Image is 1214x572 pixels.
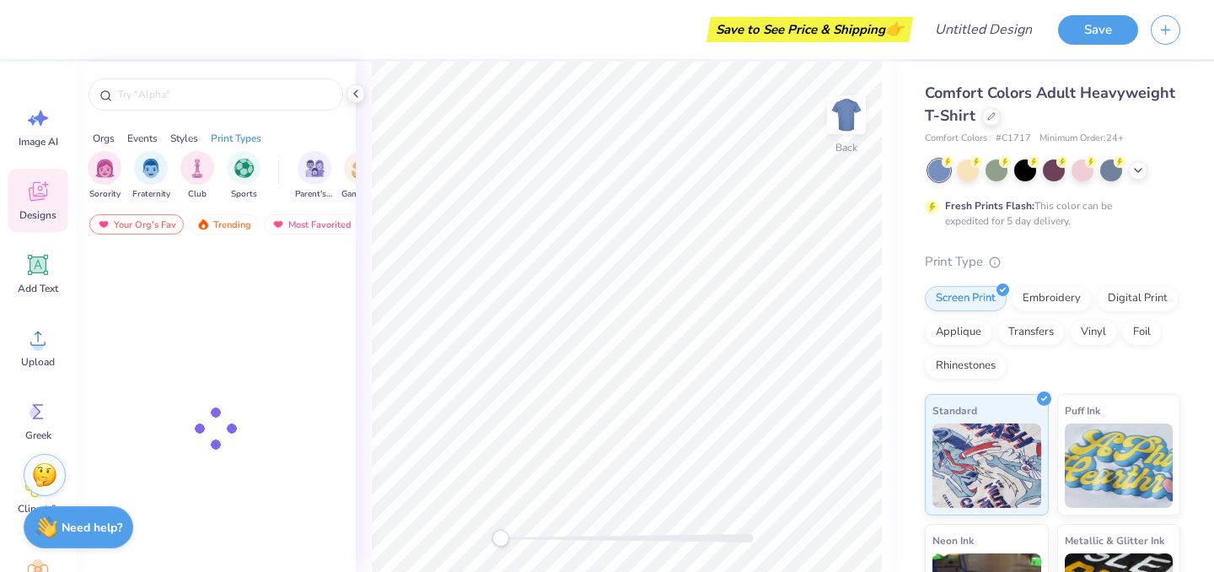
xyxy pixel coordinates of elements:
[21,355,55,369] span: Upload
[93,131,115,146] div: Orgs
[231,188,257,201] span: Sports
[19,208,56,222] span: Designs
[89,188,121,201] span: Sorority
[492,530,509,547] div: Accessibility label
[295,151,334,201] button: filter button
[189,214,259,235] div: Trending
[18,282,58,295] span: Add Text
[1065,424,1174,508] img: Puff Ink
[341,151,380,201] button: filter button
[132,151,170,201] div: filter for Fraternity
[341,188,380,201] span: Game Day
[921,13,1045,46] input: Untitled Design
[830,98,863,132] img: Back
[211,131,261,146] div: Print Types
[88,151,121,201] div: filter for Sorority
[180,151,214,201] div: filter for Club
[885,19,904,39] span: 👉
[271,219,285,230] img: most_fav.gif
[1097,286,1179,311] div: Digital Print
[25,429,51,442] span: Greek
[19,135,58,148] span: Image AI
[352,159,371,178] img: Game Day Image
[997,320,1065,345] div: Transfers
[711,17,909,42] div: Save to See Price & Shipping
[95,159,115,178] img: Sorority Image
[341,151,380,201] div: filter for Game Day
[925,286,1007,311] div: Screen Print
[295,151,334,201] div: filter for Parent's Weekend
[227,151,261,201] div: filter for Sports
[170,131,198,146] div: Styles
[945,199,1034,213] strong: Fresh Prints Flash:
[945,198,1152,229] div: This color can be expedited for 5 day delivery.
[97,219,110,230] img: most_fav.gif
[1122,320,1162,345] div: Foil
[132,188,170,201] span: Fraternity
[1039,132,1124,146] span: Minimum Order: 24 +
[996,132,1031,146] span: # C1717
[925,320,992,345] div: Applique
[305,159,325,178] img: Parent's Weekend Image
[264,214,359,235] div: Most Favorited
[1070,320,1117,345] div: Vinyl
[925,132,987,146] span: Comfort Colors
[188,159,207,178] img: Club Image
[116,86,332,103] input: Try "Alpha"
[932,424,1041,508] img: Standard
[188,188,207,201] span: Club
[925,353,1007,379] div: Rhinestones
[1065,532,1164,549] span: Metallic & Glitter Ink
[180,151,214,201] button: filter button
[295,188,334,201] span: Parent's Weekend
[10,502,66,529] span: Clipart & logos
[932,532,974,549] span: Neon Ink
[89,214,184,235] div: Your Org's Fav
[227,151,261,201] button: filter button
[88,151,121,201] button: filter button
[925,83,1175,126] span: Comfort Colors Adult Heavyweight T-Shirt
[1058,15,1138,45] button: Save
[1065,402,1100,419] span: Puff Ink
[142,159,160,178] img: Fraternity Image
[835,140,857,155] div: Back
[132,151,170,201] button: filter button
[196,219,210,230] img: trending.gif
[925,252,1180,272] div: Print Type
[932,402,977,419] span: Standard
[1012,286,1092,311] div: Embroidery
[234,159,254,178] img: Sports Image
[62,520,122,536] strong: Need help?
[127,131,158,146] div: Events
